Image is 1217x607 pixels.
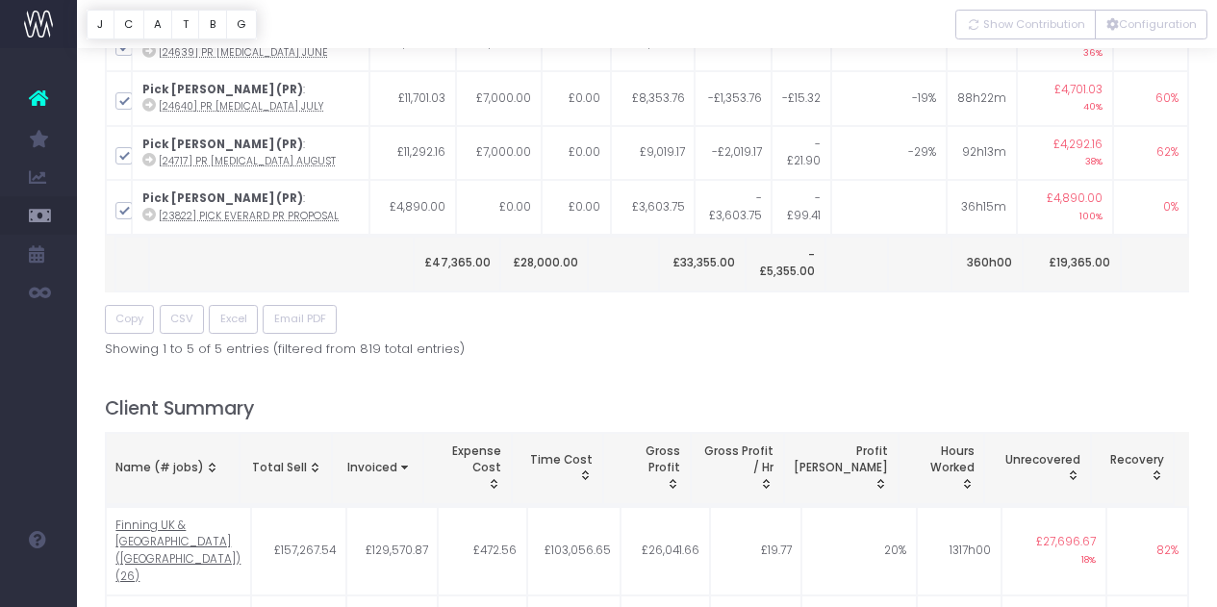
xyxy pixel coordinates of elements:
[614,443,680,477] span: Gross Profit
[772,71,831,126] td: -£15.32
[159,154,336,168] abbr: [24717] PR Retainer August
[512,433,603,505] th: Time Cost: activate to sort column ascending
[369,126,456,181] td: £11,292.16
[1081,550,1096,566] small: 18%
[209,305,258,335] button: Excel
[263,305,337,335] button: Email PDF
[456,180,542,235] td: £0.00
[1095,10,1207,39] button: Configuration
[159,209,339,223] abbr: [23822] Pick Everard PR proposal
[746,237,825,291] th: -£5,355.00
[909,443,975,477] span: Hours Worked
[611,71,695,126] td: £8,353.76
[621,507,709,595] td: £26,041.66
[115,311,143,327] span: Copy
[1155,90,1179,108] span: 60%
[1156,144,1179,162] span: 62%
[143,10,173,39] button: A
[1091,433,1175,505] th: Recovery: activate to sort column ascending
[369,180,456,235] td: £4,890.00
[917,507,1001,595] td: 1317h00
[659,237,746,291] th: £33,355.00
[955,10,1096,39] button: Show Contribution
[1156,543,1179,560] span: 82%
[106,433,240,505] th: Name (# jobs): activate to sort column ascending
[603,433,691,505] th: Gross Profit: activate to sort column ascending
[695,126,772,181] td: -£2,019.17
[1083,43,1103,59] small: 36%
[198,10,227,39] button: B
[142,190,303,206] strong: Pick [PERSON_NAME] (PR)
[1054,82,1103,99] span: £4,701.03
[346,507,438,595] td: £129,570.87
[347,460,397,477] span: Invoiced
[252,460,307,477] span: Total Sell
[115,460,229,477] div: Name (# jobs)
[142,137,303,152] strong: Pick [PERSON_NAME] (PR)
[947,180,1018,235] td: 36h15m
[1083,97,1103,113] small: 40%
[456,71,542,126] td: £7,000.00
[784,433,900,505] th: Profit Margin: activate to sort column ascending
[500,237,588,291] th: £28,000.00
[142,82,303,97] strong: Pick [PERSON_NAME] (PR)
[831,71,947,126] td: -19%
[132,126,369,181] td: :
[105,397,1190,419] h4: Client Summary
[240,433,333,505] th: Total Sell: activate to sort column ascending
[456,126,542,181] td: £7,000.00
[695,180,772,235] td: -£3,603.75
[1110,452,1164,469] span: Recovery
[115,518,241,585] span: Finning UK & [GEOGRAPHIC_DATA] ([GEOGRAPHIC_DATA]) (26)
[611,126,695,181] td: £9,019.17
[132,180,369,235] td: :
[701,443,773,477] span: Gross Profit / Hr
[542,71,612,126] td: £0.00
[414,237,501,291] th: £47,365.00
[1163,199,1179,216] span: 0%
[951,237,1023,291] th: 360h00
[105,305,155,335] button: Copy
[24,569,53,597] img: images/default_profile_image.png
[332,433,423,505] th: Invoiced: activate to sort column ascending
[434,443,502,477] span: Expense Cost
[1023,237,1121,291] th: £19,365.00
[899,433,984,505] th: Hours Worked: activate to sort column ascending
[1047,190,1103,208] span: £4,890.00
[171,10,199,39] button: T
[87,10,257,39] div: Vertical button group
[1005,452,1080,469] span: Unrecovered
[695,71,772,126] td: -£1,353.76
[530,452,593,469] span: Time Cost
[159,45,328,60] abbr: [24639] PR Retainer June
[220,311,247,327] span: Excel
[801,507,917,595] td: 20%
[691,433,784,505] th: Gross Profit / Hr: activate to sort column ascending
[1085,152,1103,167] small: 38%
[160,305,205,335] button: CSV
[251,507,346,595] td: £157,267.54
[423,433,512,505] th: Expense Cost: activate to sort column ascending
[527,507,621,595] td: £103,056.65
[710,507,802,595] td: £19.77
[955,10,1207,39] div: Vertical button group
[611,180,695,235] td: £3,603.75
[226,10,257,39] button: G
[984,433,1091,505] th: Unrecovered: activate to sort column ascending
[114,10,144,39] button: C
[772,180,831,235] td: -£99.41
[105,334,1190,358] div: Showing 1 to 5 of 5 entries (filtered from 819 total entries)
[1079,207,1103,222] small: 100%
[983,16,1085,33] span: Show Contribution
[947,126,1018,181] td: 92h13m
[947,71,1018,126] td: 88h22m
[132,71,369,126] td: :
[274,311,326,327] span: Email PDF
[772,126,831,181] td: -£21.90
[159,99,323,114] abbr: [24640] PR Retainer July
[369,71,456,126] td: £11,701.03
[170,311,193,327] span: CSV
[831,126,947,181] td: -29%
[438,507,526,595] td: £472.56
[542,180,612,235] td: £0.00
